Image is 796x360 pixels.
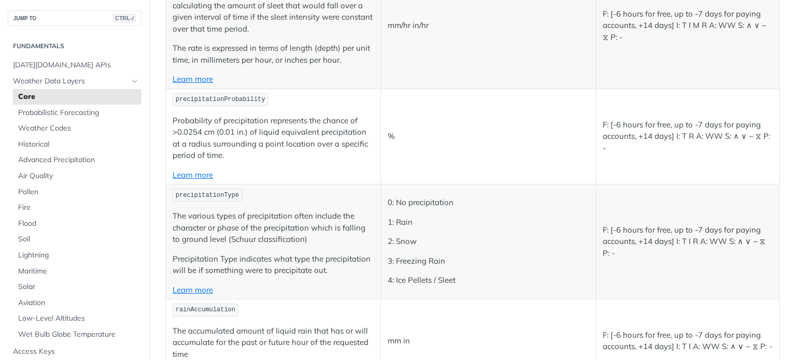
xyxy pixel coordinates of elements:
[13,248,141,263] a: Lightning
[8,10,141,26] button: JUMP TOCTRL-/
[13,327,141,342] a: Wet Bulb Globe Temperature
[173,42,374,66] p: The rate is expressed in terms of length (depth) per unit time, in millimeters per hour, or inche...
[13,311,141,326] a: Low-Level Altitudes
[388,197,589,209] p: 0: No precipitation
[13,168,141,184] a: Air Quality
[18,219,139,229] span: Flood
[113,14,136,22] span: CTRL-/
[131,77,139,85] button: Hide subpages for Weather Data Layers
[13,105,141,121] a: Probabilistic Forecasting
[603,224,773,260] p: F: [-6 hours for free, up to -7 days for paying accounts, +14 days] I: T I R A: WW S: ∧ ∨ ~ ⧖ P: -
[18,155,139,165] span: Advanced Precipitation
[13,137,141,152] a: Historical
[388,20,589,32] p: mm/hr in/hr
[176,96,265,103] span: precipitationProbability
[13,152,141,168] a: Advanced Precipitation
[13,279,141,295] a: Solar
[8,41,141,51] h2: Fundamentals
[18,171,139,181] span: Air Quality
[13,76,128,87] span: Weather Data Layers
[13,60,139,70] span: [DATE][DOMAIN_NAME] APIs
[173,74,213,84] a: Learn more
[13,232,141,247] a: Soil
[173,285,213,295] a: Learn more
[13,200,141,215] a: Fire
[13,121,141,136] a: Weather Codes
[8,57,141,73] a: [DATE][DOMAIN_NAME] APIs
[603,119,773,154] p: F: [-6 hours for free, up to -7 days for paying accounts, +14 days] I: T R A: WW S: ∧ ∨ ~ ⧖ P: -
[13,264,141,279] a: Maritime
[388,131,589,142] p: %
[18,234,139,244] span: Soil
[388,236,589,248] p: 2: Snow
[388,217,589,228] p: 1: Rain
[173,115,374,162] p: Probability of precipitation represents the chance of >0.0254 cm (0.01 in.) of liquid equivalent ...
[8,74,141,89] a: Weather Data LayersHide subpages for Weather Data Layers
[13,184,141,200] a: Pollen
[176,306,235,313] span: rainAccumulation
[388,275,589,286] p: 4: Ice Pellets / Sleet
[18,108,139,118] span: Probabilistic Forecasting
[18,313,139,324] span: Low-Level Altitudes
[18,250,139,261] span: Lightning
[18,298,139,308] span: Aviation
[173,253,374,277] p: Precipitation Type indicates what type the precipitation will be if something were to precipitate...
[13,89,141,105] a: Core
[388,255,589,267] p: 3: Freezing Rain
[18,266,139,277] span: Maritime
[176,192,239,199] span: precipitationType
[8,344,141,359] a: Access Keys
[18,203,139,213] span: Fire
[173,170,213,180] a: Learn more
[13,347,139,357] span: Access Keys
[18,139,139,150] span: Historical
[18,187,139,197] span: Pollen
[18,92,139,102] span: Core
[603,8,773,44] p: F: [-6 hours for free, up to -7 days for paying accounts, +14 days] I: T I M R A: WW S: ∧ ∨ ~ ⧖ P: -
[603,329,773,353] p: F: [-6 hours for free, up to -7 days for paying accounts, +14 days] I: T I A: WW S: ∧ ∨ ~ ⧖ P: -
[18,123,139,134] span: Weather Codes
[18,282,139,292] span: Solar
[173,210,374,246] p: The various types of precipitation often include the character or phase of the precipitation whic...
[13,216,141,232] a: Flood
[13,295,141,311] a: Aviation
[388,335,589,347] p: mm in
[18,329,139,340] span: Wet Bulb Globe Temperature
